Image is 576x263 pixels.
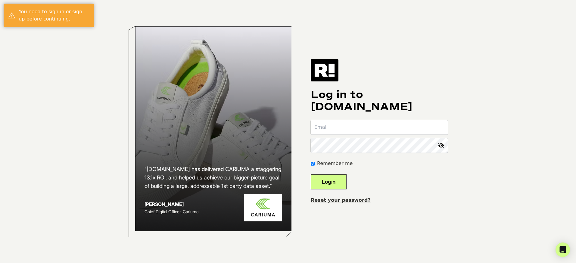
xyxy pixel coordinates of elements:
button: Login [311,174,347,189]
label: Remember me [317,160,353,167]
span: Chief Digital Officer, Cariuma [145,209,198,214]
a: Reset your password? [311,197,371,203]
strong: [PERSON_NAME] [145,201,184,207]
div: Open Intercom Messenger [556,242,570,257]
h1: Log in to [DOMAIN_NAME] [311,89,448,113]
img: Retention.com [311,59,338,81]
img: Cariuma [244,194,282,221]
h2: “[DOMAIN_NAME] has delivered CARIUMA a staggering 13.1x ROI, and helped us achieve our bigger-pic... [145,165,282,190]
input: Email [311,120,448,135]
div: You need to sign in or sign up before continuing. [19,8,89,23]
